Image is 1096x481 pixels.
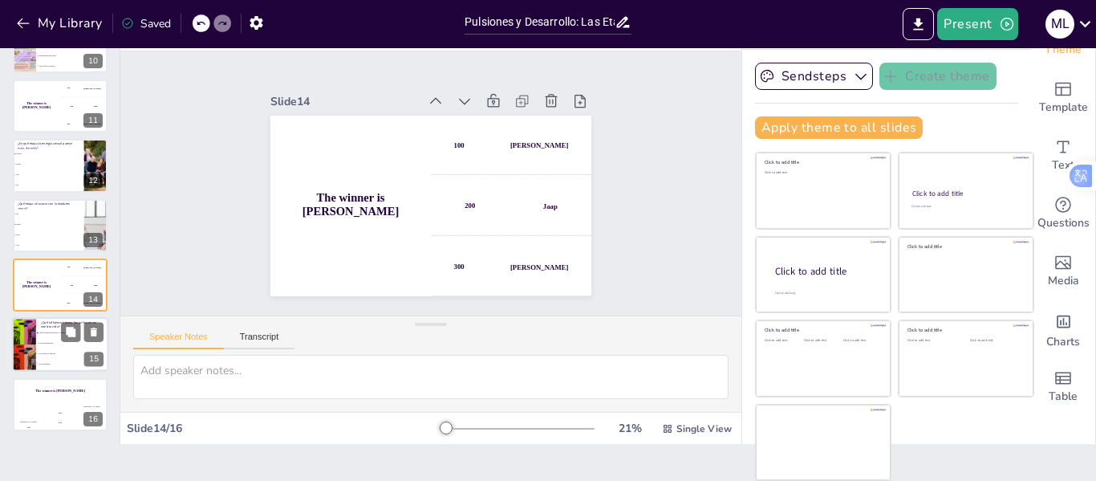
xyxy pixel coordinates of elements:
div: 12 [83,173,103,188]
div: Jaap [464,290,478,307]
span: Anal [15,244,83,246]
div: Add charts and graphs [1031,300,1095,358]
div: Click to add body [775,291,876,295]
div: Add a table [1031,358,1095,416]
span: Table [1049,388,1078,406]
input: Insert title [465,10,615,34]
button: Present [937,8,1017,40]
div: 300 [333,210,465,379]
div: 300 [60,295,108,312]
div: 200 [386,180,518,349]
div: 10 [83,54,103,68]
button: My Library [12,10,109,36]
div: [PERSON_NAME] [13,420,44,422]
div: 21 % [611,421,649,436]
span: Genital [15,223,83,225]
h4: The winner is [PERSON_NAME] [13,102,60,110]
div: Slide 14 / 16 [127,421,440,436]
div: 15 [84,353,104,367]
span: Son irrelevantes [39,364,108,366]
span: Genital [15,164,83,165]
div: Saved [121,16,171,31]
div: 15 [12,318,108,373]
div: Click to add text [970,339,1021,343]
button: Speaker Notes [133,332,224,349]
div: 100 [60,79,108,97]
div: Click to add text [804,339,840,343]
h4: The winner is [PERSON_NAME] [13,281,60,289]
div: Jaap [45,411,76,414]
div: Click to add text [907,339,958,343]
span: No tienen influencia [39,343,108,345]
span: Anal [15,173,83,175]
button: Duplicate Slide [61,323,80,342]
div: 200 [60,97,108,115]
span: Oral [15,213,83,214]
div: 11 [13,79,108,132]
span: Text [1052,157,1074,174]
span: Theme [1045,41,1082,59]
span: Questions [1037,214,1090,232]
div: Add images, graphics, shapes or video [1031,243,1095,300]
div: Click to add text [843,339,879,343]
div: 16 [83,412,103,426]
button: M L [1045,8,1074,40]
h4: The winner is [PERSON_NAME] [13,389,108,393]
div: Click to add title [907,243,1022,250]
button: Create theme [879,63,997,90]
div: Get real-time input from your audience [1031,185,1095,243]
div: Click to add text [765,171,879,175]
button: Transcript [224,332,295,349]
div: 100 [60,259,108,276]
div: [PERSON_NAME] [500,231,536,286]
p: ¿Qué etapa se asocia con la madurez sexual? [18,202,79,210]
div: Add ready made slides [1031,69,1095,127]
div: 12 [13,139,108,192]
div: 200 [45,414,76,431]
button: Delete Slide [84,323,104,342]
p: ¿Qué influencia tienen las pulsiones en nuestra vida? [41,320,104,329]
div: Click to add title [912,189,1019,198]
p: ¿En qué etapa la energía sexual parece estar dormida? [18,141,79,150]
span: Charts [1046,333,1080,351]
span: Oral [15,184,83,185]
div: Click to add title [765,159,879,165]
span: Single View [676,422,732,435]
h4: The winner is [PERSON_NAME] [321,48,424,201]
div: Jaap [93,105,97,108]
div: 300 [76,408,108,431]
span: Solo afectan la infancia [39,353,108,356]
span: Indiferencia hacia ambos [39,55,107,56]
div: Click to add text [911,205,1018,209]
span: Media [1048,272,1079,290]
span: Afectan nuestras relaciones y conflictos [39,332,108,335]
div: 11 [83,113,103,128]
div: [PERSON_NAME] [76,406,108,408]
div: 13 [83,233,103,247]
div: 14 [83,292,103,307]
div: Click to add title [907,327,1022,333]
div: Jaap [93,284,97,287]
div: Click to add title [775,264,878,278]
div: Add text boxes [1031,127,1095,185]
div: 300 [60,115,108,132]
div: 14 [13,259,108,312]
div: 100 [438,149,570,318]
button: Export to PowerPoint [903,8,934,40]
div: 200 [60,276,108,294]
span: Amor hacia los abuelos [39,65,107,67]
div: 13 [13,199,108,252]
div: 16 [13,378,108,431]
button: Apply theme to all slides [755,116,923,139]
span: Template [1039,99,1088,116]
div: 100 [13,422,44,431]
div: Click to add title [765,327,879,333]
div: M L [1045,10,1074,39]
div: Click to add text [765,339,801,343]
button: Sendsteps [755,63,873,90]
span: Latencia [15,153,83,155]
span: Fálica [15,234,83,235]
